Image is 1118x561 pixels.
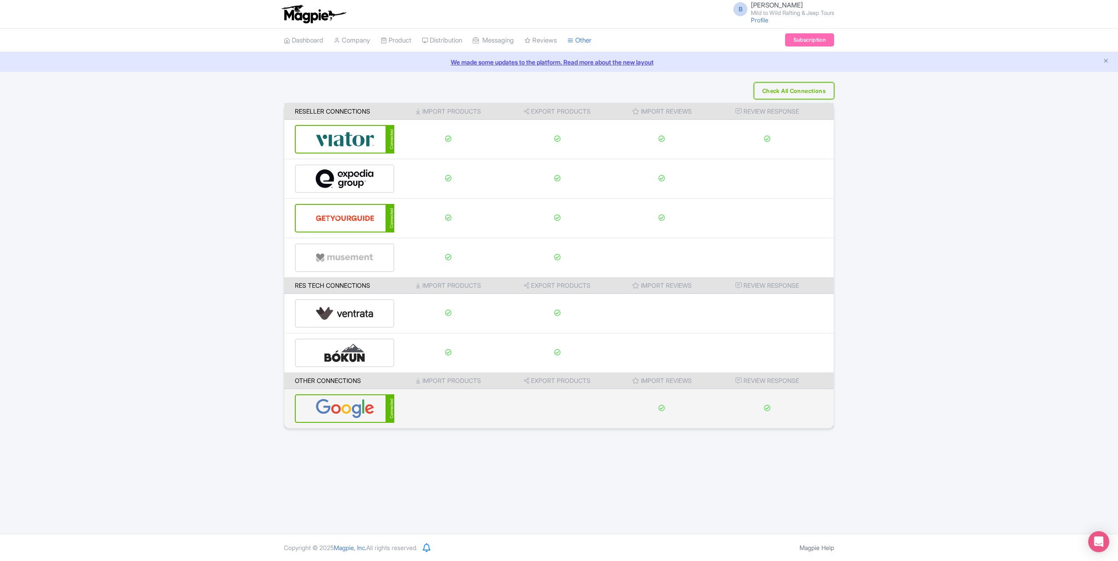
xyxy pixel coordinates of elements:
[733,2,747,16] span: B
[754,82,834,99] button: Check All Connections
[800,544,834,551] a: Magpie Help
[524,29,557,53] a: Reviews
[315,300,374,327] img: ventrata-b8ee9d388f52bb9ce077e58fa33de912.svg
[315,339,374,366] img: bokun-9d666bd0d1b458dbc8a9c3d52590ba5a.svg
[612,372,711,389] th: Import Reviews
[711,103,834,120] th: Review Response
[284,103,394,120] th: Reseller Connections
[284,277,394,294] th: Res Tech Connections
[334,544,366,551] span: Magpie, Inc.
[567,29,591,53] a: Other
[315,205,375,232] img: get_your_guide-5a6366678479520ec94e3f9d2b9f304b.svg
[711,277,834,294] th: Review Response
[502,103,612,120] th: Export Products
[711,372,834,389] th: Review Response
[315,126,375,153] img: viator-e2bf771eb72f7a6029a5edfbb081213a.svg
[394,277,502,294] th: Import Products
[386,125,394,154] div: Connected
[315,244,374,271] img: musement-dad6797fd076d4ac540800b229e01643.svg
[422,29,462,53] a: Distribution
[1088,531,1109,552] div: Open Intercom Messenger
[394,372,502,389] th: Import Products
[386,204,394,232] div: Connected
[751,10,834,16] small: Mild to Wild Rafting & Jeep Tours
[284,29,323,53] a: Dashboard
[1103,57,1109,67] button: Close announcement
[279,4,347,24] img: logo-ab69f6fb50320c5b225c76a69d11143b.png
[386,394,394,423] div: Connected
[279,543,423,552] div: Copyright © 2025 All rights reserved.
[315,395,375,422] img: google-96de159c2084212d3cdd3c2fb262314c.svg
[315,165,374,192] img: expedia-9e2f273c8342058d41d2cc231867de8b.svg
[751,1,803,9] span: [PERSON_NAME]
[295,204,394,232] a: Connected
[502,372,612,389] th: Export Products
[334,29,370,53] a: Company
[612,277,711,294] th: Import Reviews
[284,372,394,389] th: Other Connections
[751,16,768,24] a: Profile
[381,29,411,53] a: Product
[728,2,834,16] a: B [PERSON_NAME] Mild to Wild Rafting & Jeep Tours
[612,103,711,120] th: Import Reviews
[785,33,834,46] a: Subscription
[5,57,1113,67] a: We made some updates to the platform. Read more about the new layout
[295,125,394,154] a: Connected
[502,277,612,294] th: Export Products
[473,29,514,53] a: Messaging
[394,103,502,120] th: Import Products
[295,394,394,423] a: Connected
